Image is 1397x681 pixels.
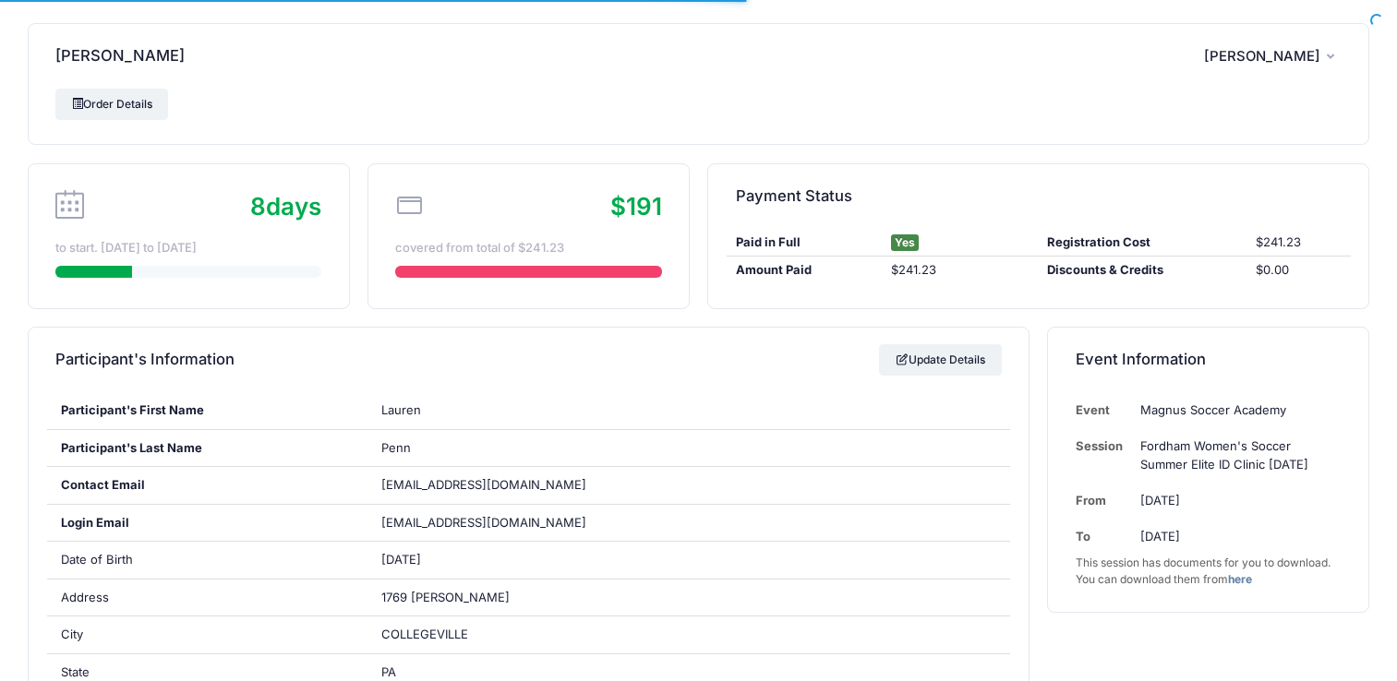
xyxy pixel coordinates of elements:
td: Fordham Women's Soccer Summer Elite ID Clinic [DATE] [1131,428,1341,483]
div: Date of Birth [47,542,368,579]
div: Participant's Last Name [47,430,368,467]
div: Contact Email [47,467,368,504]
div: Login Email [47,505,368,542]
span: COLLEGEVILLE [381,627,468,641]
h4: Participant's Information [55,334,235,387]
td: From [1076,483,1132,519]
div: City [47,616,368,653]
div: $0.00 [1246,261,1351,280]
span: Lauren [381,402,421,417]
div: to start. [DATE] to [DATE] [55,239,321,257]
span: 8 [250,192,266,221]
span: [EMAIL_ADDRESS][DOMAIN_NAME] [381,477,586,492]
td: Magnus Soccer Academy [1131,392,1341,428]
div: Discounts & Credits [1039,261,1246,280]
a: Update Details [879,344,1002,376]
span: [PERSON_NAME] [1204,48,1320,65]
span: $191 [610,192,662,221]
div: Address [47,579,368,616]
div: covered from total of $241.23 [395,239,661,257]
div: Participant's First Name [47,392,368,429]
div: Amount Paid [727,261,883,280]
td: [DATE] [1131,519,1341,555]
span: 1769 [PERSON_NAME] [381,590,510,604]
span: [EMAIL_ADDRESS][DOMAIN_NAME] [381,514,612,532]
div: days [250,188,321,224]
td: To [1076,519,1132,555]
span: Penn [381,440,411,455]
td: [DATE] [1131,483,1341,519]
h4: [PERSON_NAME] [55,30,185,83]
div: Paid in Full [727,233,883,252]
span: [DATE] [381,552,421,567]
td: Event [1076,392,1132,428]
td: Session [1076,428,1132,483]
h4: Event Information [1076,334,1206,387]
div: Registration Cost [1039,233,1246,252]
div: $241.23 [883,261,1039,280]
div: This session has documents for you to download. You can download them from [1076,555,1342,588]
a: here [1228,572,1252,586]
span: Yes [891,234,919,251]
span: PA [381,664,396,679]
h4: Payment Status [736,170,852,222]
div: $241.23 [1246,233,1351,252]
button: [PERSON_NAME] [1204,35,1342,78]
a: Order Details [55,89,168,120]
